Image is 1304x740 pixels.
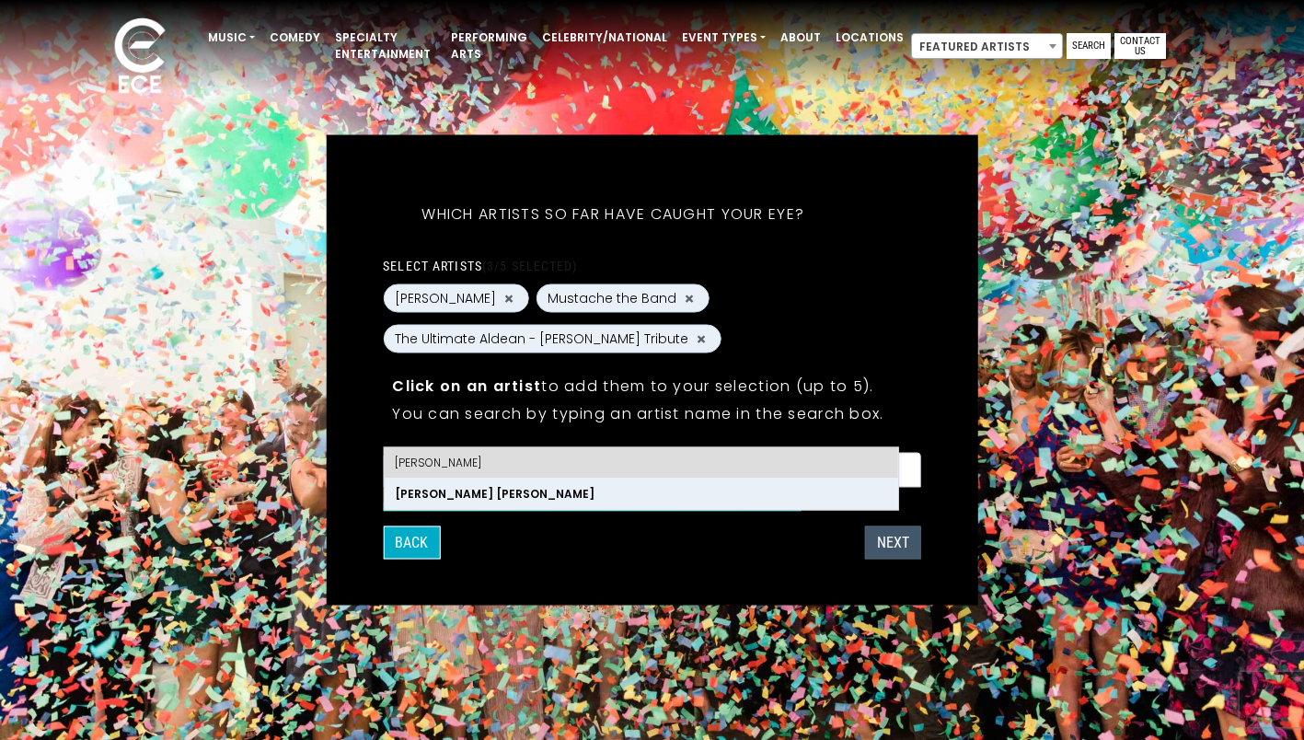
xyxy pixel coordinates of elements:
span: The Ultimate Aldean - [PERSON_NAME] Tribute [395,330,688,349]
strong: Click on an artist [392,376,541,397]
a: Contact Us [1114,33,1166,59]
label: Select artists [383,258,577,274]
span: [PERSON_NAME] [395,289,496,308]
a: About [773,22,828,53]
a: Search [1067,33,1111,59]
a: Event Types [675,22,773,53]
span: Featured Artists [911,33,1063,59]
button: Remove Mustache the Band [682,290,697,306]
a: Locations [828,22,911,53]
li: [PERSON_NAME] [PERSON_NAME] [384,479,897,510]
a: Performing Arts [444,22,535,70]
button: Remove Darrell Harwood [502,290,516,306]
span: (3/5 selected) [482,259,578,273]
a: Celebrity/National [535,22,675,53]
p: You can search by typing an artist name in the search box. [392,402,912,425]
a: Specialty Entertainment [328,22,444,70]
img: ece_new_logo_whitev2-1.png [94,13,186,102]
span: Featured Artists [912,34,1062,60]
button: Next [865,526,921,560]
a: Music [201,22,262,53]
span: Mustache the Band [548,289,676,308]
p: to add them to your selection (up to 5). [392,375,912,398]
h5: Which artists so far have caught your eye? [383,181,843,248]
a: Comedy [262,22,328,53]
button: Back [383,526,440,560]
button: Remove The Ultimate Aldean - Jason Aldean Tribute [694,330,709,347]
li: [PERSON_NAME] [384,447,897,479]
